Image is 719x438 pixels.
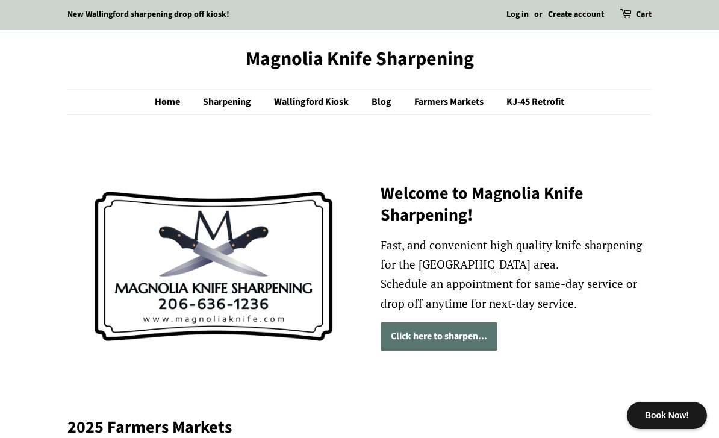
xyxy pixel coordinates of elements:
a: New Wallingford sharpening drop off kiosk! [67,8,229,20]
a: KJ-45 Retrofit [497,90,564,114]
h2: 2025 Farmers Markets [67,416,652,438]
a: Farmers Markets [405,90,496,114]
a: Blog [363,90,403,114]
a: Cart [636,8,652,22]
h2: Welcome to Magnolia Knife Sharpening! [381,183,652,227]
a: Wallingford Kiosk [265,90,361,114]
a: Home [155,90,192,114]
a: Magnolia Knife Sharpening [67,48,652,70]
li: or [534,8,543,22]
div: Book Now! [627,402,707,429]
a: Log in [506,8,529,20]
a: Click here to sharpen... [381,322,497,351]
a: Create account [548,8,604,20]
a: Sharpening [194,90,263,114]
p: Fast, and convenient high quality knife sharpening for the [GEOGRAPHIC_DATA] area. Schedule an ap... [381,236,652,313]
